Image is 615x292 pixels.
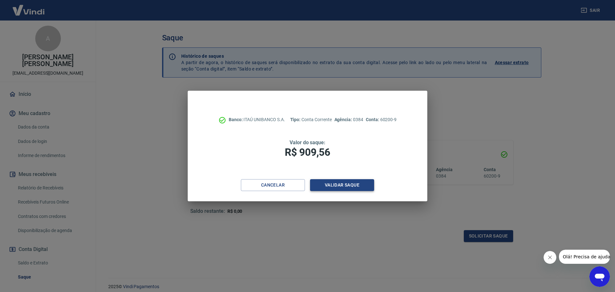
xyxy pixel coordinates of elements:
span: Conta: [366,117,380,122]
p: 60200-9 [366,116,397,123]
span: Agência: [334,117,353,122]
span: Olá! Precisa de ajuda? [4,4,54,10]
iframe: Botão para abrir a janela de mensagens [589,266,610,287]
p: Conta Corrente [290,116,332,123]
button: Validar saque [310,179,374,191]
button: Cancelar [241,179,305,191]
p: 0384 [334,116,363,123]
span: R$ 909,56 [285,146,330,158]
iframe: Mensagem da empresa [559,250,610,264]
iframe: Fechar mensagem [544,251,556,264]
span: Tipo: [290,117,302,122]
p: ITAÚ UNIBANCO S.A. [229,116,285,123]
span: Banco: [229,117,244,122]
span: Valor do saque: [290,139,325,146]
